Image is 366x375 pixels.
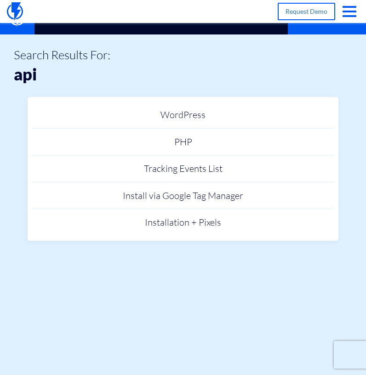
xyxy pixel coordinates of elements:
[32,102,334,129] a: WordPress
[32,209,334,236] a: Installation + Pixels
[14,65,37,84] h1: api
[32,182,334,210] a: Install via Google Tag Manager
[14,48,110,62] h2: Search Results for:
[278,3,335,20] a: request demo
[32,155,334,182] a: Tracking Events List
[32,129,334,156] a: PHP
